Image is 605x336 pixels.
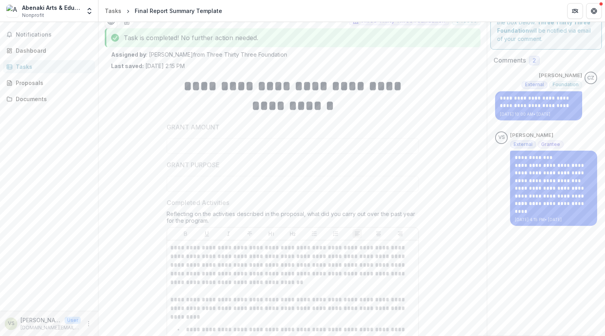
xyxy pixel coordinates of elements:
[84,3,95,19] button: Open entity switcher
[567,3,583,19] button: Partners
[20,324,81,331] p: [DOMAIN_NAME][EMAIL_ADDRESS][DOMAIN_NAME]
[587,76,594,81] div: Christine Zachai
[353,229,362,238] button: Align Left
[553,82,579,87] span: Foundation
[494,57,526,64] h2: Comments
[22,4,81,12] div: Abenaki Arts & Education Center
[16,95,89,103] div: Documents
[3,44,95,57] a: Dashboard
[105,28,481,47] div: Task is completed! No further action needed.
[586,3,602,19] button: Get Help
[84,319,93,329] button: More
[167,122,219,132] p: GRANT AMOUNT
[514,142,533,147] span: External
[16,31,92,38] span: Notifications
[16,46,89,55] div: Dashboard
[167,160,220,170] p: GRANT PURPOSE
[245,229,254,238] button: Strike
[105,16,117,28] button: Preview 6ede67b0-f8ba-4812-9f75-e77713f2d77a.pdf
[111,50,474,59] p: : [PERSON_NAME] from Three Thirty Three Foundation
[111,63,144,69] strong: Last saved:
[167,198,229,207] p: Completed Activities
[224,229,233,238] button: Italicize
[374,229,383,238] button: Align Center
[395,229,405,238] button: Align Right
[20,316,61,324] p: [PERSON_NAME]
[515,217,592,223] p: [DATE] 4:15 PM • [DATE]
[267,229,276,238] button: Heading 1
[525,82,544,87] span: External
[105,7,121,15] div: Tasks
[16,63,89,71] div: Tasks
[167,210,419,227] div: Reflecting on the activities described in the proposal, what did you carry out over the past year...
[510,131,553,139] p: [PERSON_NAME]
[3,28,95,41] button: Notifications
[3,76,95,89] a: Proposals
[111,51,146,58] strong: Assigned by
[16,79,89,87] div: Proposals
[498,135,505,140] div: Vera Longtoe Sheehan
[111,62,185,70] p: [DATE] 2:15 PM
[331,229,340,238] button: Ordered List
[533,57,536,64] span: 2
[541,142,560,147] span: Grantee
[202,229,212,238] button: Underline
[102,5,225,17] nav: breadcrumb
[288,229,297,238] button: Heading 2
[102,5,124,17] a: Tasks
[22,12,44,19] span: Nonprofit
[539,72,582,79] p: [PERSON_NAME]
[8,321,15,326] div: Vera Longtoe Sheehan
[500,111,577,117] p: [DATE] 10:00 AM • [DATE]
[65,317,81,324] p: User
[135,7,222,15] div: Final Report Summary Template
[3,92,95,105] a: Documents
[310,229,319,238] button: Bullet List
[3,60,95,73] a: Tasks
[181,229,190,238] button: Bold
[6,5,19,17] img: Abenaki Arts & Education Center
[121,16,133,28] button: download-word-button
